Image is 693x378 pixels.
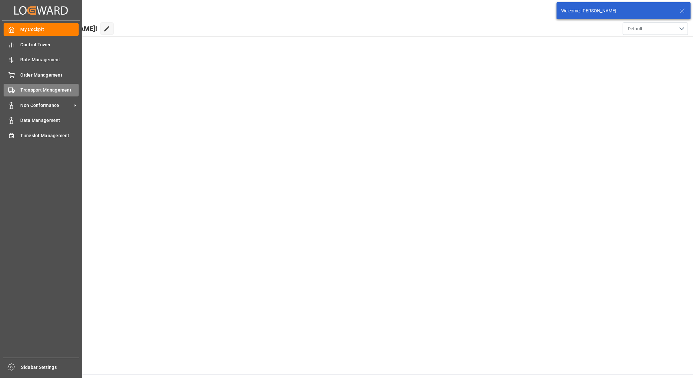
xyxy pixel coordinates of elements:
[4,129,79,142] a: Timeslot Management
[628,25,642,32] span: Default
[21,364,80,371] span: Sidebar Settings
[21,56,79,63] span: Rate Management
[4,53,79,66] a: Rate Management
[21,117,79,124] span: Data Management
[623,22,688,35] button: open menu
[4,38,79,51] a: Control Tower
[21,26,79,33] span: My Cockpit
[561,7,673,14] div: Welcome, [PERSON_NAME]
[21,41,79,48] span: Control Tower
[21,87,79,94] span: Transport Management
[4,68,79,81] a: Order Management
[4,84,79,96] a: Transport Management
[4,23,79,36] a: My Cockpit
[27,22,97,35] span: Hello [PERSON_NAME]!
[21,72,79,79] span: Order Management
[4,114,79,127] a: Data Management
[21,132,79,139] span: Timeslot Management
[21,102,72,109] span: Non Conformance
